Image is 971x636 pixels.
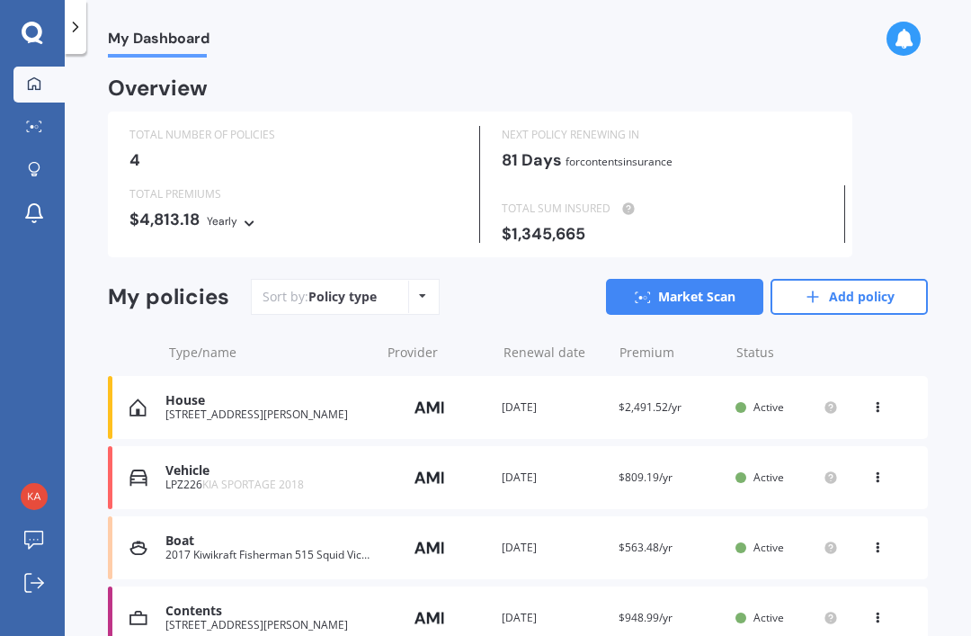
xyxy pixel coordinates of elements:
span: for Contents insurance [566,154,673,169]
span: KIA SPORTAGE 2018 [202,477,304,492]
span: Active [753,399,784,415]
div: My policies [108,284,229,310]
div: $4,813.18 [129,211,458,230]
div: Type/name [169,344,373,362]
div: Sort by: [263,288,377,306]
div: Boat [165,533,370,549]
div: [DATE] [502,469,604,487]
a: Add policy [771,279,928,315]
span: Active [753,540,784,555]
span: $563.48/yr [619,540,673,555]
img: AMI [385,531,475,565]
div: Contents [165,604,370,619]
img: AMI [385,601,475,635]
img: AMI [385,461,475,495]
div: Provider [388,344,489,362]
div: [STREET_ADDRESS][PERSON_NAME] [165,408,370,421]
span: $2,491.52/yr [619,399,681,415]
div: TOTAL SUM INSURED [502,200,830,218]
div: Policy type [308,288,377,306]
span: Active [753,610,784,625]
div: Status [736,344,838,362]
div: 2017 Kiwikraft Fisherman 515 Squid Vicious [165,549,370,561]
img: Contents [129,609,147,627]
img: AMI [385,390,475,425]
img: Vehicle [129,469,147,487]
div: [DATE] [502,609,604,627]
div: Overview [108,79,208,97]
div: NEXT POLICY RENEWING IN [502,126,831,144]
div: TOTAL PREMIUMS [129,185,458,203]
a: Market Scan [606,279,763,315]
span: $809.19/yr [619,470,673,485]
div: LPZ226 [165,479,370,491]
span: My Dashboard [108,30,209,54]
span: Active [753,470,784,485]
div: House [165,393,370,408]
img: House [129,399,147,417]
div: 4 [129,151,458,169]
div: TOTAL NUMBER OF POLICIES [129,126,458,144]
div: Premium [619,344,721,362]
img: Boat [129,539,147,557]
div: $1,345,665 [502,225,830,243]
div: [DATE] [502,539,604,557]
img: 244bfa34a57b8c80e337350c0e8f320a [21,483,48,510]
div: Renewal date [503,344,605,362]
div: Yearly [207,212,237,230]
div: Vehicle [165,463,370,479]
div: [DATE] [502,399,604,417]
div: [STREET_ADDRESS][PERSON_NAME] [165,619,370,632]
b: 81 Days [502,149,562,171]
span: $948.99/yr [619,610,673,625]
